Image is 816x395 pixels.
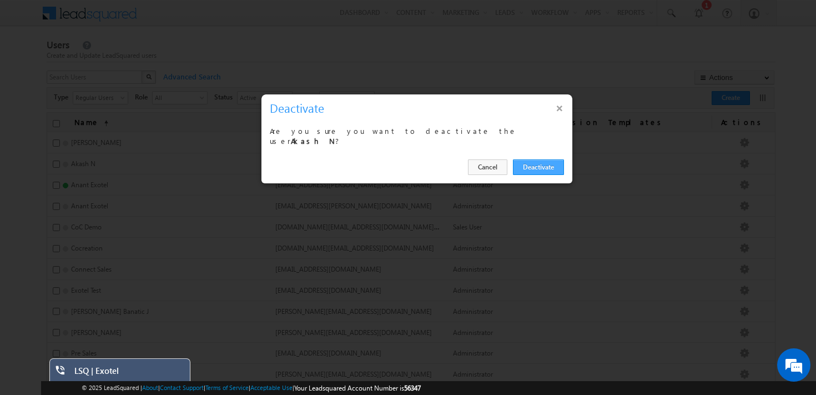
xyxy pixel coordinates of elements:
[160,384,204,391] a: Contact Support
[468,159,507,175] button: Cancel
[142,384,158,391] a: About
[82,383,421,393] span: © 2025 LeadSquared | | | | |
[74,366,182,381] div: LSQ | Exotel
[404,384,421,392] span: 56347
[205,384,249,391] a: Terms of Service
[513,159,564,175] button: Deactivate
[250,384,293,391] a: Acceptable Use
[551,98,568,118] button: ×
[270,98,568,118] h3: Deactivate
[294,384,421,392] span: Your Leadsquared Account Number is
[270,126,564,146] div: Are you sure you want to deactivate the user ?
[291,136,335,146] b: Akash N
